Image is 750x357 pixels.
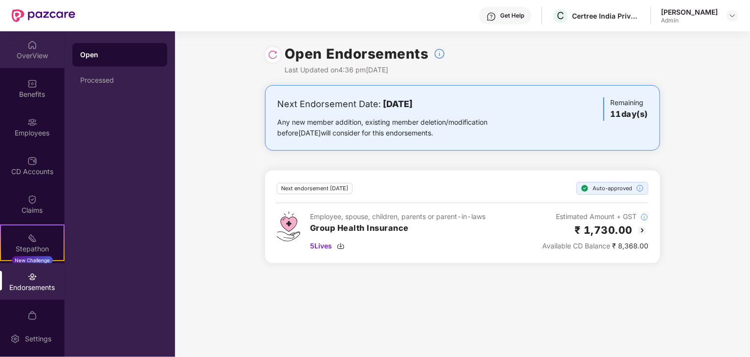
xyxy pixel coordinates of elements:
div: Employee, spouse, children, parents or parent-in-laws [310,211,485,222]
img: svg+xml;base64,PHN2ZyBpZD0iQ0RfQWNjb3VudHMiIGRhdGEtbmFtZT0iQ0QgQWNjb3VudHMiIHhtbG5zPSJodHRwOi8vd3... [27,156,37,166]
div: Stepathon [1,244,64,254]
img: svg+xml;base64,PHN2ZyBpZD0iRG93bmxvYWQtMzJ4MzIiIHhtbG5zPSJodHRwOi8vd3d3LnczLm9yZy8yMDAwL3N2ZyIgd2... [337,242,345,250]
div: Last Updated on 4:36 pm[DATE] [285,65,445,75]
img: svg+xml;base64,PHN2ZyBpZD0iQmVuZWZpdHMiIHhtbG5zPSJodHRwOi8vd3d3LnczLm9yZy8yMDAwL3N2ZyIgd2lkdGg9Ij... [27,79,37,89]
img: svg+xml;base64,PHN2ZyBpZD0iSGVscC0zMngzMiIgeG1sbnM9Imh0dHA6Ly93d3cudzMub3JnLzIwMDAvc3ZnIiB3aWR0aD... [486,12,496,22]
img: svg+xml;base64,PHN2ZyBpZD0iUmVsb2FkLTMyeDMyIiB4bWxucz0iaHR0cDovL3d3dy53My5vcmcvMjAwMC9zdmciIHdpZH... [268,50,278,60]
div: Open [80,50,159,60]
div: Admin [661,17,718,24]
div: [PERSON_NAME] [661,7,718,17]
div: Settings [22,334,54,344]
img: svg+xml;base64,PHN2ZyBpZD0iQ2xhaW0iIHhtbG5zPSJodHRwOi8vd3d3LnczLm9yZy8yMDAwL3N2ZyIgd2lkdGg9IjIwIi... [27,195,37,204]
span: C [557,10,564,22]
img: svg+xml;base64,PHN2ZyBpZD0iRW5kb3JzZW1lbnRzIiB4bWxucz0iaHR0cDovL3d3dy53My5vcmcvMjAwMC9zdmciIHdpZH... [27,272,37,282]
b: [DATE] [383,99,413,109]
div: Next Endorsement Date: [277,97,518,111]
div: Certree India Private Limited [572,11,640,21]
img: svg+xml;base64,PHN2ZyBpZD0iU3RlcC1Eb25lLTE2eDE2IiB4bWxucz0iaHR0cDovL3d3dy53My5vcmcvMjAwMC9zdmciIH... [581,184,589,192]
h2: ₹ 1,730.00 [574,222,633,238]
h3: 11 day(s) [610,108,648,121]
div: Remaining [603,97,648,121]
div: Processed [80,76,159,84]
div: Auto-approved [576,182,648,195]
img: svg+xml;base64,PHN2ZyBpZD0iTXlfT3JkZXJzIiBkYXRhLW5hbWU9Ik15IE9yZGVycyIgeG1sbnM9Imh0dHA6Ly93d3cudz... [27,311,37,320]
img: svg+xml;base64,PHN2ZyBpZD0iSW5mb18tXzMyeDMyIiBkYXRhLW5hbWU9IkluZm8gLSAzMngzMiIgeG1sbnM9Imh0dHA6Ly... [636,184,644,192]
div: Next endorsement [DATE] [277,183,353,194]
img: svg+xml;base64,PHN2ZyBpZD0iRHJvcGRvd24tMzJ4MzIiIHhtbG5zPSJodHRwOi8vd3d3LnczLm9yZy8yMDAwL3N2ZyIgd2... [728,12,736,20]
span: Available CD Balance [542,242,610,250]
img: svg+xml;base64,PHN2ZyBpZD0iU2V0dGluZy0yMHgyMCIgeG1sbnM9Imh0dHA6Ly93d3cudzMub3JnLzIwMDAvc3ZnIiB3aW... [10,334,20,344]
div: Get Help [500,12,524,20]
span: 5 Lives [310,241,332,251]
img: svg+xml;base64,PHN2ZyBpZD0iSW5mb18tXzMyeDMyIiBkYXRhLW5hbWU9IkluZm8gLSAzMngzMiIgeG1sbnM9Imh0dHA6Ly... [434,48,445,60]
img: svg+xml;base64,PHN2ZyB4bWxucz0iaHR0cDovL3d3dy53My5vcmcvMjAwMC9zdmciIHdpZHRoPSI0Ny43MTQiIGhlaWdodD... [277,211,300,242]
div: New Challenge [12,256,53,264]
div: Any new member addition, existing member deletion/modification before [DATE] will consider for th... [277,117,518,138]
img: svg+xml;base64,PHN2ZyBpZD0iSW5mb18tXzMyeDMyIiBkYXRhLW5hbWU9IkluZm8gLSAzMngzMiIgeG1sbnM9Imh0dHA6Ly... [640,213,648,221]
img: New Pazcare Logo [12,9,75,22]
div: ₹ 8,368.00 [542,241,648,251]
img: svg+xml;base64,PHN2ZyBpZD0iQmFjay0yMHgyMCIgeG1sbnM9Imh0dHA6Ly93d3cudzMub3JnLzIwMDAvc3ZnIiB3aWR0aD... [637,224,648,236]
img: svg+xml;base64,PHN2ZyBpZD0iRW1wbG95ZWVzIiB4bWxucz0iaHR0cDovL3d3dy53My5vcmcvMjAwMC9zdmciIHdpZHRoPS... [27,117,37,127]
h1: Open Endorsements [285,43,429,65]
img: svg+xml;base64,PHN2ZyBpZD0iSG9tZSIgeG1sbnM9Imh0dHA6Ly93d3cudzMub3JnLzIwMDAvc3ZnIiB3aWR0aD0iMjAiIG... [27,40,37,50]
div: Estimated Amount + GST [542,211,648,222]
h3: Group Health Insurance [310,222,485,235]
img: svg+xml;base64,PHN2ZyB4bWxucz0iaHR0cDovL3d3dy53My5vcmcvMjAwMC9zdmciIHdpZHRoPSIyMSIgaGVpZ2h0PSIyMC... [27,233,37,243]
